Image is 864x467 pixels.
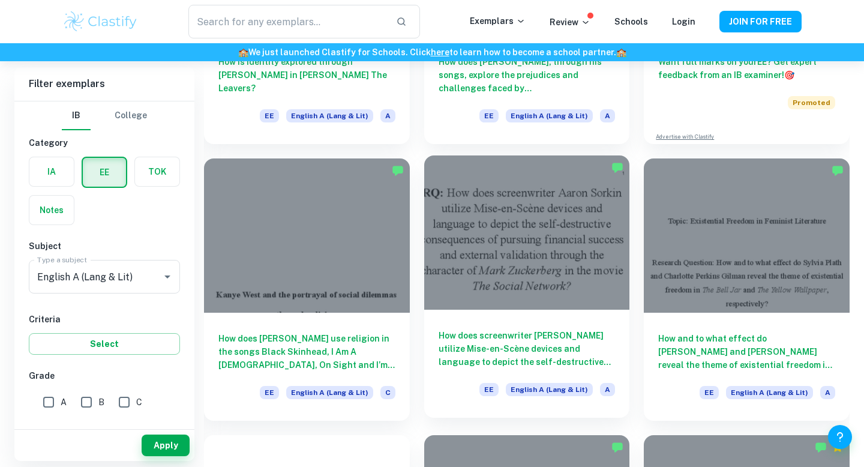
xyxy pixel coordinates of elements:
img: Marked [611,441,623,453]
button: TOK [135,157,179,186]
a: here [431,47,449,57]
img: Marked [815,441,827,453]
p: Review [550,16,590,29]
span: A [61,396,67,409]
span: B [98,396,104,409]
div: Filter type choice [62,101,147,130]
img: Marked [392,164,404,176]
a: Login [672,17,695,26]
h6: How does [PERSON_NAME] use religion in the songs Black Skinhead, I Am A [DEMOGRAPHIC_DATA], On Si... [218,332,395,372]
h6: Category [29,136,180,149]
span: C [380,386,395,399]
h6: We just launched Clastify for Schools. Click to learn how to become a school partner. [2,46,862,59]
span: 🏫 [238,47,248,57]
button: College [115,101,147,130]
label: Type a subject [37,255,87,265]
span: 🎯 [784,70,794,80]
a: How does [PERSON_NAME] use religion in the songs Black Skinhead, I Am A [DEMOGRAPHIC_DATA], On Si... [204,158,410,421]
p: Exemplars [470,14,526,28]
span: English A (Lang & Lit) [726,386,813,399]
span: EE [479,109,499,122]
button: Notes [29,196,74,224]
h6: How is identity explored through [PERSON_NAME] in [PERSON_NAME] The Leavers? [218,55,395,95]
img: Marked [832,164,844,176]
span: 🏫 [616,47,626,57]
button: Help and Feedback [828,425,852,449]
span: EE [700,386,719,399]
a: How does screenwriter [PERSON_NAME] utilize Mise-en-Scène devices and language to depict the self... [424,158,630,421]
button: IB [62,101,91,130]
span: A [820,386,835,399]
button: EE [83,158,126,187]
a: Schools [614,17,648,26]
h6: How does [PERSON_NAME], through his songs, explore the prejudices and challenges faced by [DEMOGR... [439,55,616,95]
h6: How does screenwriter [PERSON_NAME] utilize Mise-en-Scène devices and language to depict the self... [439,329,616,369]
span: EE [479,383,499,396]
input: Search for any exemplars... [188,5,386,38]
h6: Grade [29,369,180,382]
span: EE [260,386,279,399]
img: Clastify logo [62,10,139,34]
span: English A (Lang & Lit) [506,383,593,396]
button: Open [159,268,176,285]
h6: Filter exemplars [14,67,194,101]
span: C [136,396,142,409]
h6: How and to what effect do [PERSON_NAME] and [PERSON_NAME] reveal the theme of existential freedom... [658,332,835,372]
span: EE [260,109,279,122]
h6: Want full marks on your EE ? Get expert feedback from an IB examiner! [658,55,835,82]
a: Advertise with Clastify [656,133,714,141]
img: Marked [611,161,623,173]
button: JOIN FOR FREE [719,11,802,32]
button: Apply [142,435,190,456]
span: Promoted [788,96,835,109]
span: English A (Lang & Lit) [286,109,373,122]
a: How and to what effect do [PERSON_NAME] and [PERSON_NAME] reveal the theme of existential freedom... [644,158,850,421]
span: English A (Lang & Lit) [286,386,373,399]
div: Premium [832,441,844,453]
span: A [600,383,615,396]
span: A [380,109,395,122]
button: Select [29,333,180,355]
button: IA [29,157,74,186]
span: A [600,109,615,122]
span: English A (Lang & Lit) [506,109,593,122]
h6: Criteria [29,313,180,326]
h6: Subject [29,240,180,253]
